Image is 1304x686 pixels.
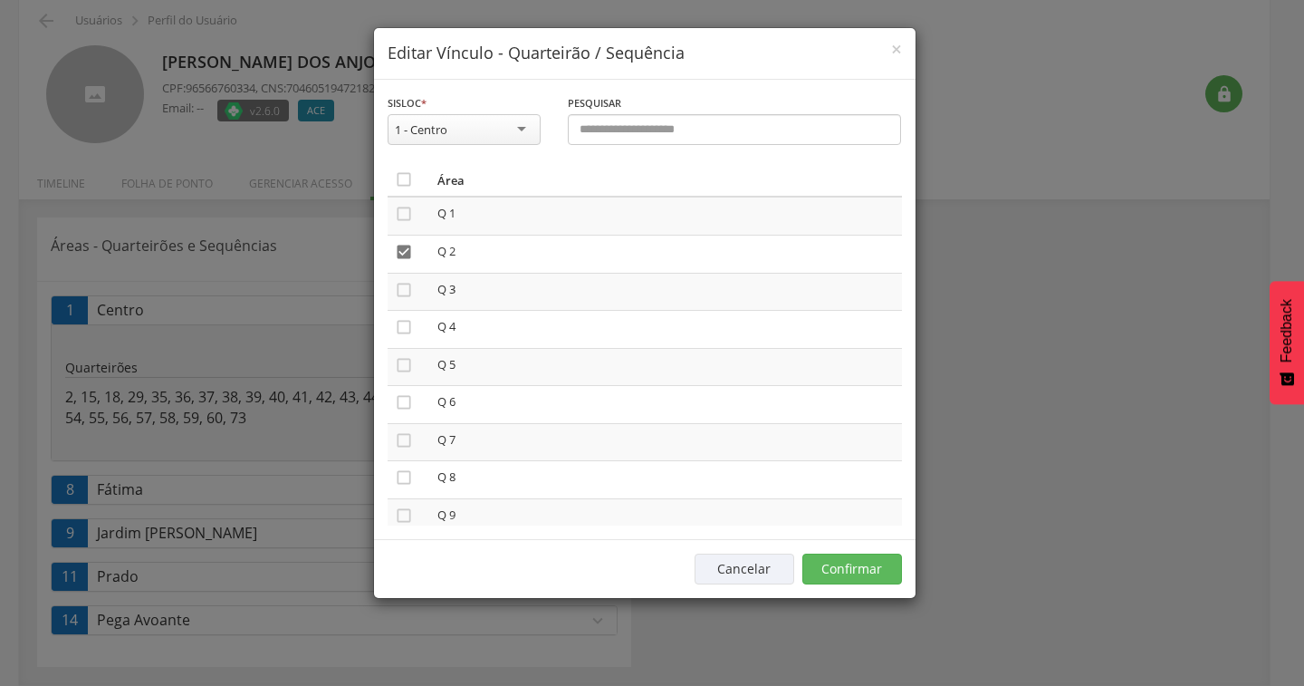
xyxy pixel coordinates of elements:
[430,348,902,386] td: Q 5
[388,96,421,110] span: Sisloc
[395,507,413,525] i: 
[395,431,413,449] i: 
[430,197,902,235] td: Q 1
[395,205,413,223] i: 
[430,498,902,536] td: Q 9
[430,423,902,461] td: Q 7
[1270,281,1304,404] button: Feedback - Mostrar pesquisa
[1279,299,1295,362] span: Feedback
[395,356,413,374] i: 
[395,243,413,261] i: 
[395,318,413,336] i: 
[430,386,902,424] td: Q 6
[395,121,447,138] div: 1 - Centro
[395,469,413,487] i: 
[430,163,902,197] th: Área
[430,311,902,349] td: Q 4
[395,281,413,299] i: 
[388,42,902,65] h4: Editar Vínculo - Quarteirão / Sequência
[430,273,902,311] td: Q 3
[395,393,413,411] i: 
[891,36,902,62] span: ×
[395,170,413,188] i: 
[430,461,902,499] td: Q 8
[568,96,621,110] span: Pesquisar
[891,40,902,59] button: Close
[430,235,902,273] td: Q 2
[802,554,902,585] button: Confirmar
[695,554,794,585] button: Cancelar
